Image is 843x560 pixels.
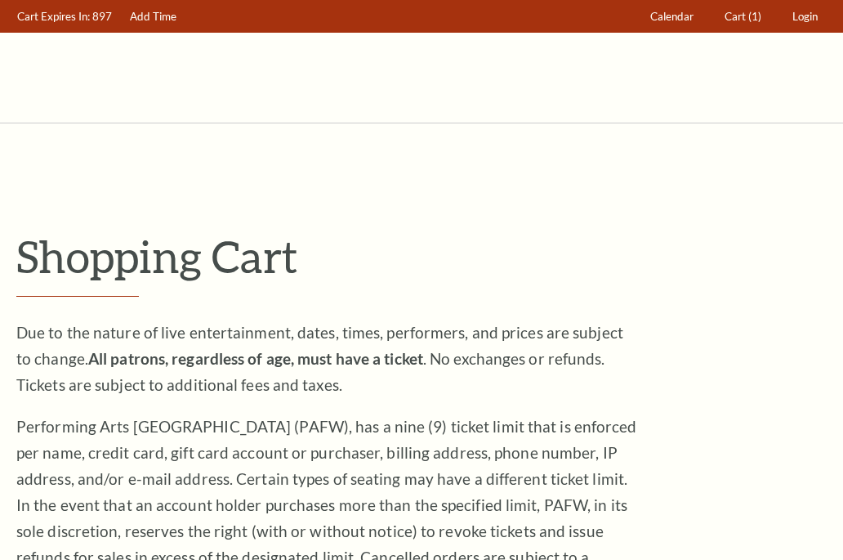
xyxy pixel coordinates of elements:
[650,10,694,23] span: Calendar
[88,349,423,368] strong: All patrons, regardless of age, must have a ticket
[643,1,702,33] a: Calendar
[717,1,769,33] a: Cart (1)
[16,323,623,394] span: Due to the nature of live entertainment, dates, times, performers, and prices are subject to chan...
[92,10,112,23] span: 897
[17,10,90,23] span: Cart Expires In:
[785,1,826,33] a: Login
[123,1,185,33] a: Add Time
[16,230,827,283] p: Shopping Cart
[792,10,818,23] span: Login
[748,10,761,23] span: (1)
[725,10,746,23] span: Cart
